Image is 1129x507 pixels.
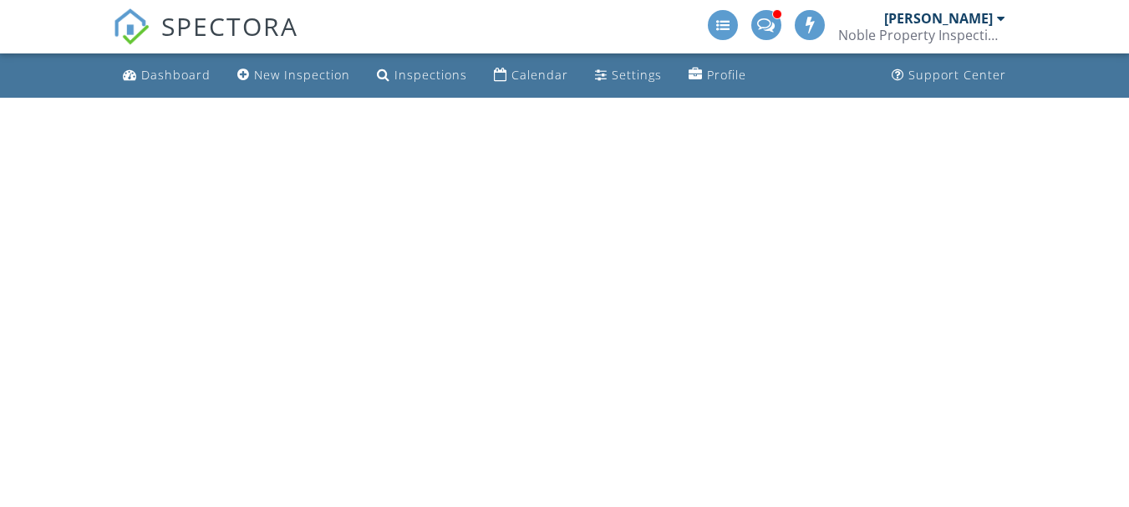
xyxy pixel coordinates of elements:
div: New Inspection [254,67,350,83]
img: The Best Home Inspection Software - Spectora [113,8,150,45]
div: Dashboard [141,67,211,83]
div: Inspections [394,67,467,83]
a: Calendar [487,60,575,91]
div: Settings [612,67,662,83]
div: Noble Property Inspections [838,27,1005,43]
a: Profile [682,60,753,91]
a: Inspections [370,60,474,91]
span: SPECTORA [161,8,298,43]
a: SPECTORA [113,23,298,58]
a: Dashboard [116,60,217,91]
div: [PERSON_NAME] [884,10,993,27]
a: New Inspection [231,60,357,91]
a: Support Center [885,60,1013,91]
a: Settings [588,60,669,91]
div: Support Center [908,67,1006,83]
div: Profile [707,67,746,83]
div: Calendar [511,67,568,83]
